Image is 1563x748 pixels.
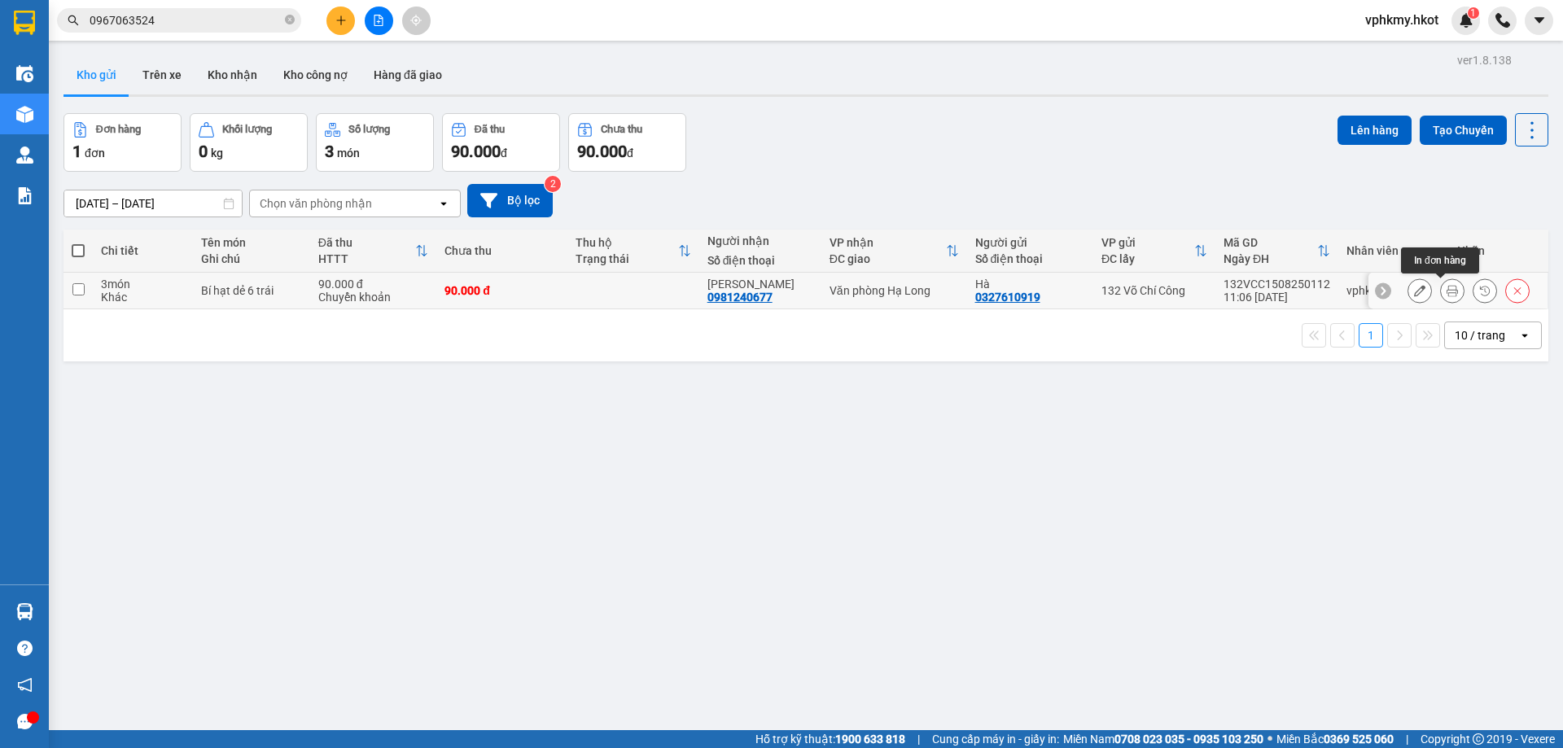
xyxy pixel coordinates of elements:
[917,730,920,748] span: |
[72,142,81,161] span: 1
[222,124,272,135] div: Khối lượng
[830,284,959,297] div: Văn phòng Hạ Long
[1224,278,1330,291] div: 132VCC1508250112
[318,236,415,249] div: Đã thu
[201,284,302,297] div: Bí hạt dẻ 6 trái
[337,147,360,160] span: món
[260,195,372,212] div: Chọn văn phòng nhận
[63,113,182,172] button: Đơn hàng1đơn
[1468,7,1479,19] sup: 1
[932,730,1059,748] span: Cung cấp máy in - giấy in:
[835,733,905,746] strong: 1900 633 818
[129,55,195,94] button: Trên xe
[1495,13,1510,28] img: phone-icon
[195,55,270,94] button: Kho nhận
[1470,7,1476,19] span: 1
[627,147,633,160] span: đ
[211,147,223,160] span: kg
[707,291,773,304] div: 0981240677
[285,15,295,24] span: close-circle
[568,113,686,172] button: Chưa thu90.000đ
[201,252,302,265] div: Ghi chú
[567,230,698,273] th: Toggle SortBy
[1346,244,1441,257] div: Nhân viên
[68,15,79,26] span: search
[326,7,355,35] button: plus
[576,252,677,265] div: Trạng thái
[1406,730,1408,748] span: |
[101,278,185,291] div: 3 món
[1359,323,1383,348] button: 1
[16,147,33,164] img: warehouse-icon
[14,11,35,35] img: logo-vxr
[16,603,33,620] img: warehouse-icon
[90,11,282,29] input: Tìm tên, số ĐT hoặc mã đơn
[975,291,1040,304] div: 0327610919
[1114,733,1263,746] strong: 0708 023 035 - 0935 103 250
[576,236,677,249] div: Thu hộ
[1518,329,1531,342] svg: open
[1525,7,1553,35] button: caret-down
[16,187,33,204] img: solution-icon
[16,106,33,123] img: warehouse-icon
[475,124,505,135] div: Đã thu
[975,236,1085,249] div: Người gửi
[17,714,33,729] span: message
[501,147,507,160] span: đ
[85,147,105,160] span: đơn
[361,55,455,94] button: Hàng đã giao
[1352,10,1451,30] span: vphkmy.hkot
[96,124,141,135] div: Đơn hàng
[444,284,559,297] div: 90.000 đ
[1532,13,1547,28] span: caret-down
[1324,733,1394,746] strong: 0369 525 060
[1224,236,1317,249] div: Mã GD
[1224,252,1317,265] div: Ngày ĐH
[199,142,208,161] span: 0
[755,730,905,748] span: Hỗ trợ kỹ thuật:
[1457,244,1539,257] div: Nhãn
[64,190,242,217] input: Select a date range.
[318,252,415,265] div: HTTT
[1101,252,1194,265] div: ĐC lấy
[1455,327,1505,343] div: 10 / trang
[310,230,436,273] th: Toggle SortBy
[444,244,559,257] div: Chưa thu
[1267,736,1272,742] span: ⚪️
[17,641,33,656] span: question-circle
[63,55,129,94] button: Kho gửi
[707,254,813,267] div: Số điện thoại
[1063,730,1263,748] span: Miền Nam
[1276,730,1394,748] span: Miền Bắc
[16,65,33,82] img: warehouse-icon
[1093,230,1215,273] th: Toggle SortBy
[545,176,561,192] sup: 2
[437,197,450,210] svg: open
[101,244,185,257] div: Chi tiết
[1215,230,1338,273] th: Toggle SortBy
[365,7,393,35] button: file-add
[577,142,627,161] span: 90.000
[410,15,422,26] span: aim
[1473,733,1484,745] span: copyright
[325,142,334,161] span: 3
[830,236,946,249] div: VP nhận
[190,113,308,172] button: Khối lượng0kg
[1101,284,1207,297] div: 132 Võ Chí Công
[467,184,553,217] button: Bộ lọc
[1346,284,1441,297] div: vphkduyen29.hkot
[316,113,434,172] button: Số lượng3món
[821,230,967,273] th: Toggle SortBy
[285,13,295,28] span: close-circle
[1459,13,1473,28] img: icon-new-feature
[101,291,185,304] div: Khác
[1408,278,1432,303] div: Sửa đơn hàng
[318,278,428,291] div: 90.000 đ
[975,252,1085,265] div: Số điện thoại
[335,15,347,26] span: plus
[442,113,560,172] button: Đã thu90.000đ
[975,278,1085,291] div: Hà
[707,234,813,247] div: Người nhận
[1101,236,1194,249] div: VP gửi
[17,677,33,693] span: notification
